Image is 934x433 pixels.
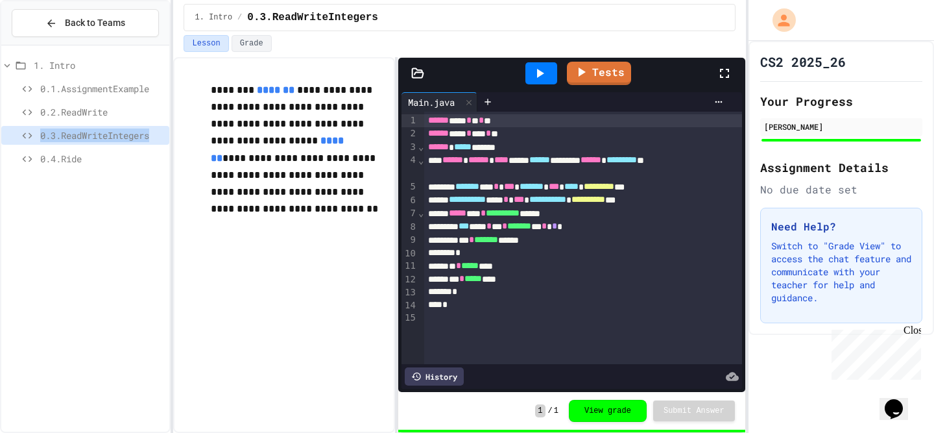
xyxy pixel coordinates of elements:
[567,62,631,85] a: Tests
[12,9,159,37] button: Back to Teams
[5,5,90,82] div: Chat with us now!Close
[759,5,799,35] div: My Account
[418,208,424,218] span: Fold line
[247,10,378,25] span: 0.3.ReadWriteIntegers
[554,406,558,416] span: 1
[232,35,272,52] button: Grade
[771,240,911,304] p: Switch to "Grade View" to access the chat feature and communicate with your teacher for help and ...
[401,286,418,299] div: 13
[418,155,424,166] span: Fold line
[40,152,164,166] span: 0.4.Ride
[401,260,418,273] div: 11
[195,12,232,23] span: 1. Intro
[401,312,418,325] div: 15
[401,141,418,154] div: 3
[401,180,418,193] div: 5
[40,129,164,142] span: 0.3.ReadWriteIntegers
[401,273,418,286] div: 12
[418,142,424,152] span: Fold line
[401,299,418,312] div: 14
[535,404,545,417] span: 1
[401,221,418,234] div: 8
[401,92,477,112] div: Main.java
[771,219,911,234] h3: Need Help?
[401,194,418,207] div: 6
[40,82,164,95] span: 0.1.AssignmentExample
[401,247,418,260] div: 10
[760,92,922,110] h2: Your Progress
[237,12,242,23] span: /
[548,406,553,416] span: /
[40,105,164,119] span: 0.2.ReadWrite
[401,114,418,127] div: 1
[401,154,418,180] div: 4
[34,58,164,72] span: 1. Intro
[405,367,464,386] div: History
[65,16,125,30] span: Back to Teams
[184,35,228,52] button: Lesson
[401,234,418,247] div: 9
[569,400,647,422] button: View grade
[401,207,418,220] div: 7
[760,182,922,197] div: No due date set
[653,401,735,421] button: Submit Answer
[826,325,921,380] iframe: chat widget
[760,53,846,71] h1: CS2 2025_26
[880,381,921,420] iframe: chat widget
[401,127,418,140] div: 2
[760,158,922,177] h2: Assignment Details
[401,95,461,109] div: Main.java
[764,121,918,132] div: [PERSON_NAME]
[664,406,724,416] span: Submit Answer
